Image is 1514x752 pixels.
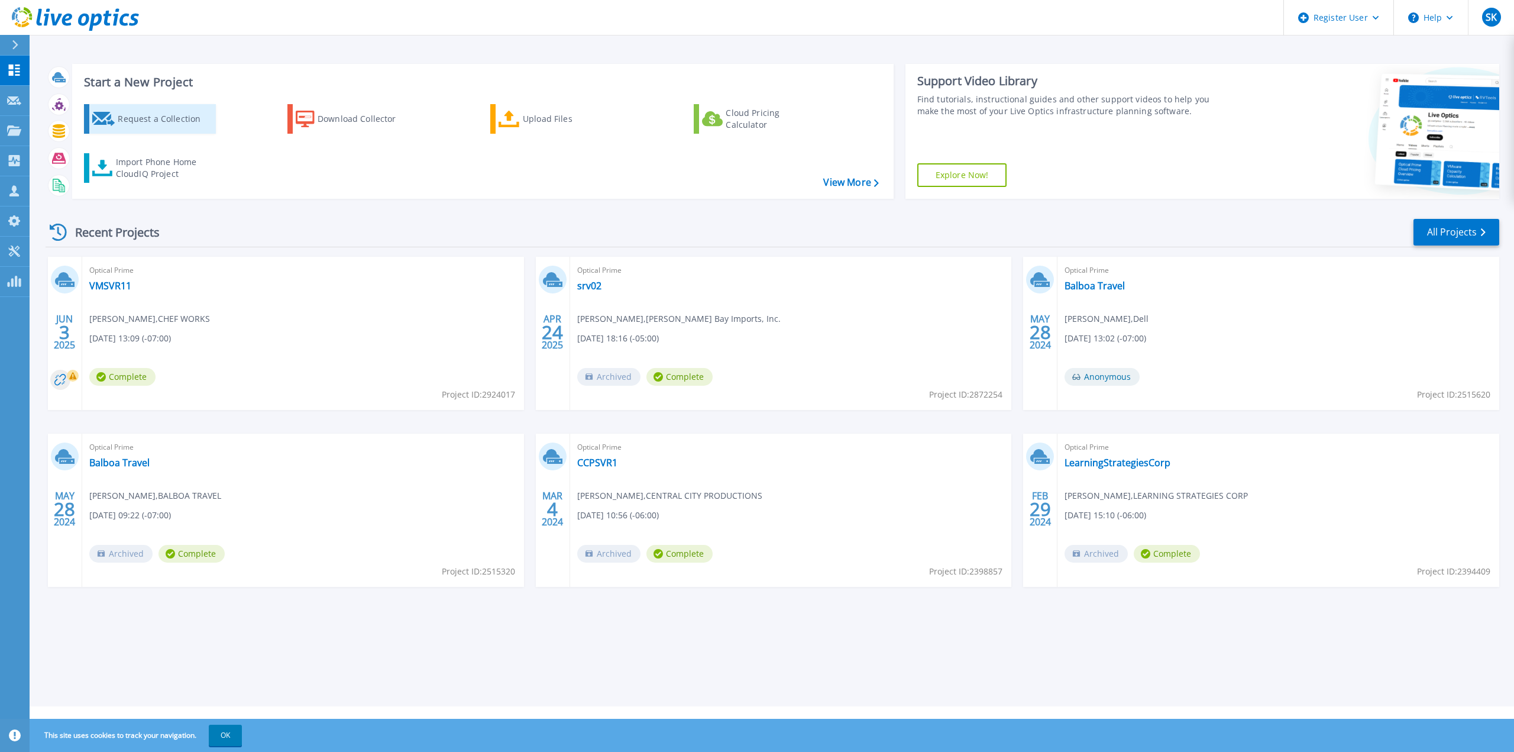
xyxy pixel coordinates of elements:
span: 3 [59,327,70,337]
div: FEB 2024 [1029,488,1052,531]
span: [DATE] 13:02 (-07:00) [1065,332,1146,345]
span: [PERSON_NAME] , CHEF WORKS [89,312,210,325]
div: MAY 2024 [1029,311,1052,354]
span: [PERSON_NAME] , LEARNING STRATEGIES CORP [1065,489,1248,502]
a: All Projects [1413,219,1499,246]
span: Optical Prime [1065,441,1492,454]
div: Upload Files [523,107,617,131]
div: APR 2025 [541,311,564,354]
span: Project ID: 2872254 [929,388,1002,401]
span: Archived [577,368,640,386]
a: LearningStrategiesCorp [1065,457,1170,469]
span: Archived [89,545,153,563]
span: [PERSON_NAME] , Dell [1065,312,1149,325]
span: 4 [547,504,558,514]
span: Optical Prime [577,264,1005,277]
span: Complete [646,545,713,563]
span: Optical Prime [89,441,517,454]
div: Download Collector [318,107,412,131]
span: [PERSON_NAME] , BALBOA TRAVEL [89,489,221,502]
span: [PERSON_NAME] , CENTRAL CITY PRODUCTIONS [577,489,762,502]
span: [DATE] 10:56 (-06:00) [577,509,659,522]
span: Optical Prime [89,264,517,277]
span: This site uses cookies to track your navigation. [33,725,242,746]
span: Complete [89,368,156,386]
span: 28 [54,504,75,514]
span: Anonymous [1065,368,1140,386]
span: Project ID: 2398857 [929,565,1002,578]
a: Explore Now! [917,163,1007,187]
span: Archived [1065,545,1128,563]
span: Project ID: 2515620 [1417,388,1490,401]
div: Cloud Pricing Calculator [726,107,820,131]
div: Import Phone Home CloudIQ Project [116,156,208,180]
div: JUN 2025 [53,311,76,354]
div: Request a Collection [118,107,212,131]
span: Project ID: 2394409 [1417,565,1490,578]
h3: Start a New Project [84,76,878,89]
span: [DATE] 18:16 (-05:00) [577,332,659,345]
span: Complete [158,545,225,563]
div: MAR 2024 [541,488,564,531]
a: Upload Files [490,104,622,134]
span: [PERSON_NAME] , [PERSON_NAME] Bay Imports, Inc. [577,312,781,325]
a: Balboa Travel [1065,280,1125,292]
span: Optical Prime [577,441,1005,454]
span: Optical Prime [1065,264,1492,277]
a: srv02 [577,280,601,292]
div: Support Video Library [917,73,1224,89]
span: [DATE] 09:22 (-07:00) [89,509,171,522]
span: SK [1486,12,1497,22]
span: Complete [646,368,713,386]
a: CCPSVR1 [577,457,617,469]
div: Recent Projects [46,218,176,247]
div: MAY 2024 [53,488,76,531]
span: Project ID: 2924017 [442,388,515,401]
a: Request a Collection [84,104,216,134]
a: View More [823,177,878,188]
div: Find tutorials, instructional guides and other support videos to help you make the most of your L... [917,93,1224,117]
a: VMSVR11 [89,280,131,292]
span: 28 [1030,327,1051,337]
span: [DATE] 15:10 (-06:00) [1065,509,1146,522]
span: 29 [1030,504,1051,514]
a: Download Collector [287,104,419,134]
span: Complete [1134,545,1200,563]
span: 24 [542,327,563,337]
a: Cloud Pricing Calculator [694,104,826,134]
span: [DATE] 13:09 (-07:00) [89,332,171,345]
span: Project ID: 2515320 [442,565,515,578]
span: Archived [577,545,640,563]
a: Balboa Travel [89,457,150,469]
button: OK [209,725,242,746]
